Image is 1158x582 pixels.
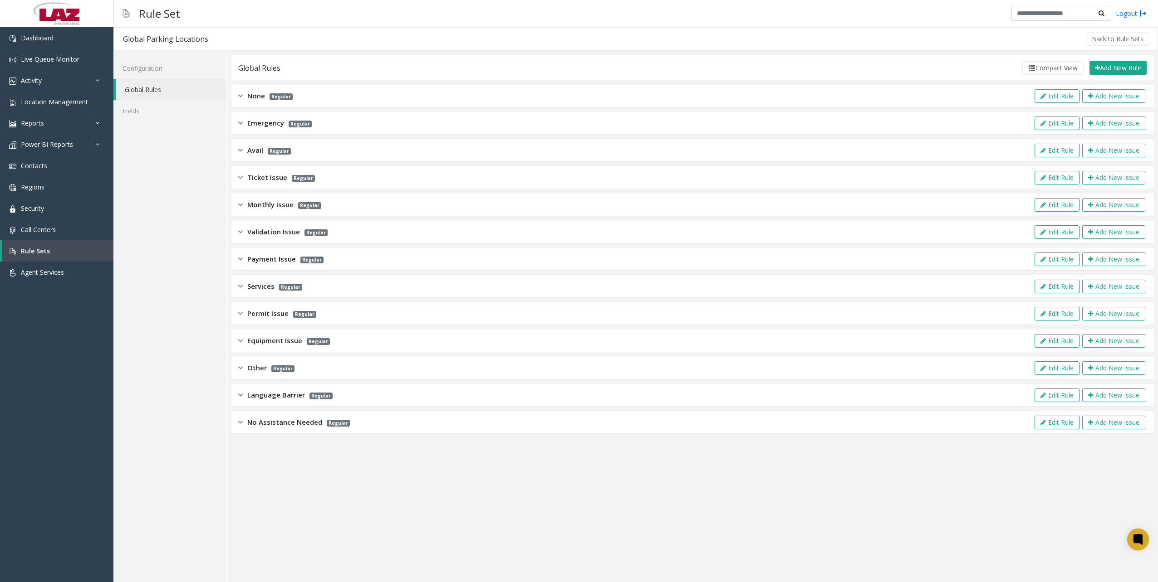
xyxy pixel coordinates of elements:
button: Add New Issue [1082,307,1145,320]
button: Edit Rule [1035,252,1079,266]
button: Edit Rule [1035,334,1079,348]
img: closed [238,227,243,237]
button: Edit Rule [1035,416,1079,429]
button: Add New Issue [1082,361,1145,375]
span: Rule Sets [21,247,50,255]
button: Edit Rule [1035,361,1079,375]
button: Add New Rule [1089,61,1147,75]
span: Emergency [247,118,284,128]
span: Regular [270,93,293,100]
span: Reports [21,119,44,127]
button: Edit Rule [1035,198,1079,212]
span: Regular [307,338,330,345]
div: Global Parking Locations [123,33,208,45]
img: closed [238,363,243,373]
button: Edit Rule [1035,388,1079,402]
span: Activity [21,76,42,85]
a: Global Rules [116,79,226,100]
span: Regular [271,365,294,372]
span: Services [247,281,275,291]
button: Add New Issue [1082,144,1145,157]
span: Power BI Reports [21,140,73,149]
span: Call Centers [21,225,56,234]
span: Equipment Issue [247,335,302,346]
button: Add New Issue [1082,171,1145,184]
img: 'icon' [9,120,16,127]
img: 'icon' [9,99,16,106]
img: closed [238,417,243,427]
a: Configuration [113,58,226,79]
h3: Rule Set [134,2,185,24]
span: Regular [327,420,350,427]
span: Regular [309,393,333,399]
button: Add New Issue [1082,116,1145,130]
span: Security [21,204,44,213]
img: pageIcon [123,2,130,24]
span: None [247,91,265,101]
img: 'icon' [9,184,16,191]
button: Add New Issue [1082,89,1145,103]
a: Logout [1116,9,1147,18]
span: Language Barrier [247,390,305,400]
button: Add New Issue [1082,198,1145,212]
span: Regular [300,257,324,263]
span: Payment Issue [247,254,296,264]
span: Permit Issue [247,308,289,319]
img: 'icon' [9,227,16,234]
button: Compact View [1022,61,1084,75]
button: Add New Issue [1082,225,1145,239]
img: closed [238,199,243,210]
img: 'icon' [9,205,16,213]
img: logout [1139,9,1147,18]
span: Regular [292,175,315,182]
img: closed [238,91,243,101]
span: Location Management [21,97,88,106]
img: 'icon' [9,78,16,85]
a: Fields [113,100,226,121]
img: closed [238,172,243,183]
img: 'icon' [9,141,16,149]
img: 'icon' [9,248,16,255]
span: Regular [268,148,291,155]
img: closed [238,390,243,400]
button: Add New Issue [1082,416,1145,429]
img: closed [238,254,243,264]
span: Regions [21,183,44,191]
span: Monthly Issue [247,199,294,210]
button: Edit Rule [1035,144,1079,157]
button: Edit Rule [1035,116,1079,130]
span: Regular [289,121,312,127]
button: Edit Rule [1035,225,1079,239]
span: Other [247,363,267,373]
button: Add New Issue [1082,334,1145,348]
span: Regular [298,202,321,209]
span: Dashboard [21,34,54,42]
button: Add New Issue [1082,280,1145,293]
span: Regular [293,311,316,318]
span: Contacts [21,161,47,170]
div: Global Rules [238,62,280,74]
span: Regular [279,284,302,291]
img: closed [238,308,243,319]
button: Edit Rule [1035,280,1079,293]
span: Validation Issue [247,227,300,237]
img: 'icon' [9,163,16,170]
button: Add New Issue [1082,388,1145,402]
img: closed [238,335,243,346]
button: Edit Rule [1035,307,1079,320]
span: Live Queue Monitor [21,55,79,63]
button: Back to Rule Sets [1086,32,1149,46]
span: Ticket Issue [247,172,287,183]
img: closed [238,145,243,155]
span: Avail [247,145,263,155]
img: closed [238,281,243,291]
span: Agent Services [21,268,64,276]
a: Rule Sets [2,240,113,262]
span: Regular [304,229,328,236]
img: closed [238,118,243,128]
span: No Assistance Needed [247,417,322,427]
img: 'icon' [9,56,16,63]
button: Add New Issue [1082,252,1145,266]
img: 'icon' [9,35,16,42]
img: 'icon' [9,269,16,276]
